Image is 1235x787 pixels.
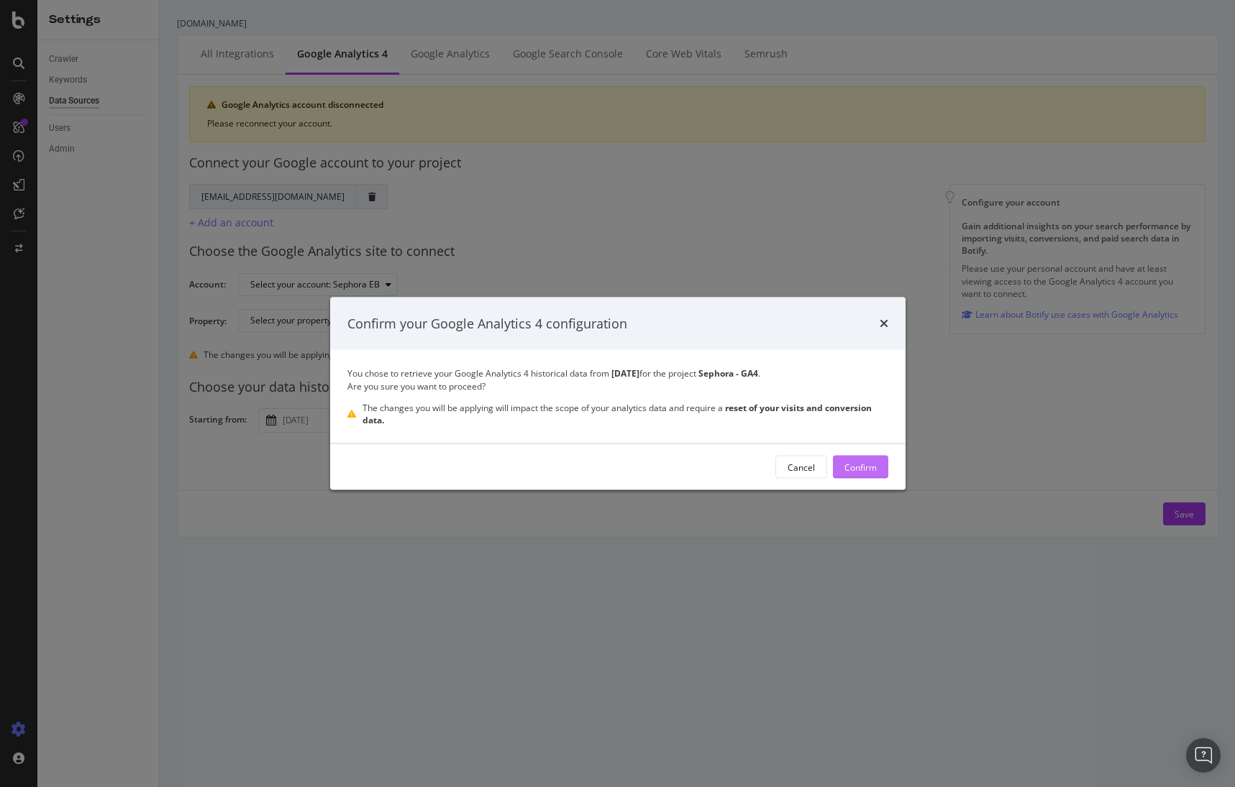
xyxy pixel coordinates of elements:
[347,367,888,393] div: You chose to retrieve your Google Analytics 4 historical data from for the project . Are you sure...
[1186,738,1221,773] div: Open Intercom Messenger
[698,367,758,379] strong: Sephora - GA4
[363,402,872,426] strong: reset of your visits and conversion data.
[880,314,888,333] div: times
[775,456,827,479] button: Cancel
[330,297,906,490] div: modal
[347,314,627,333] div: Confirm your Google Analytics 4 configuration
[363,402,888,426] div: The changes you will be applying will impact the scope of your analytics data and require a
[788,461,815,473] div: Cancel
[609,367,639,379] strong: [DATE]
[844,461,877,473] div: Confirm
[833,456,888,479] button: Confirm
